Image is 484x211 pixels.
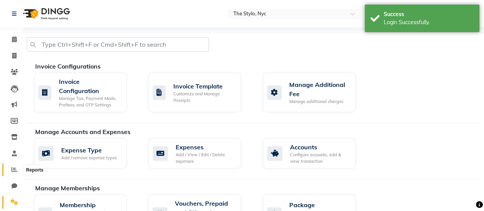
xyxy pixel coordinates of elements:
[384,10,474,18] div: Success
[27,37,209,52] input: Type Ctrl+Shift+F or Cmd+Shift+F to search
[61,155,117,161] div: Add / remove expense types
[148,73,251,112] a: Invoice TemplateCustomize and Manage Receipts
[289,200,349,209] div: Package
[59,95,121,108] div: Manage Tax, Payment Mode, Prefixes, and OTP Settings
[60,200,121,209] div: Membership
[173,82,235,91] div: Invoice Template
[148,138,251,168] a: ExpensesAdd / View / Edit / Delete expenses
[59,77,121,95] div: Invoice Configuration
[24,165,45,175] div: Reports
[289,80,349,98] div: Manage Additional Fee
[290,142,349,152] div: Accounts
[263,73,366,112] a: Manage Additional FeeManage additional charges
[20,3,72,25] img: logo
[61,146,117,155] div: Expense Type
[173,91,235,103] div: Customize and Manage Receipts
[176,142,235,152] div: Expenses
[289,98,349,105] div: Manage additional charges
[384,18,474,26] div: Login Successfully.
[176,152,235,164] div: Add / View / Edit / Delete expenses
[290,152,349,164] div: Configure accounts, add & view transaction
[34,73,137,112] a: Invoice ConfigurationManage Tax, Payment Mode, Prefixes, and OTP Settings
[34,138,137,168] a: Expense TypeAdd / remove expense types
[263,138,366,168] a: AccountsConfigure accounts, add & view transaction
